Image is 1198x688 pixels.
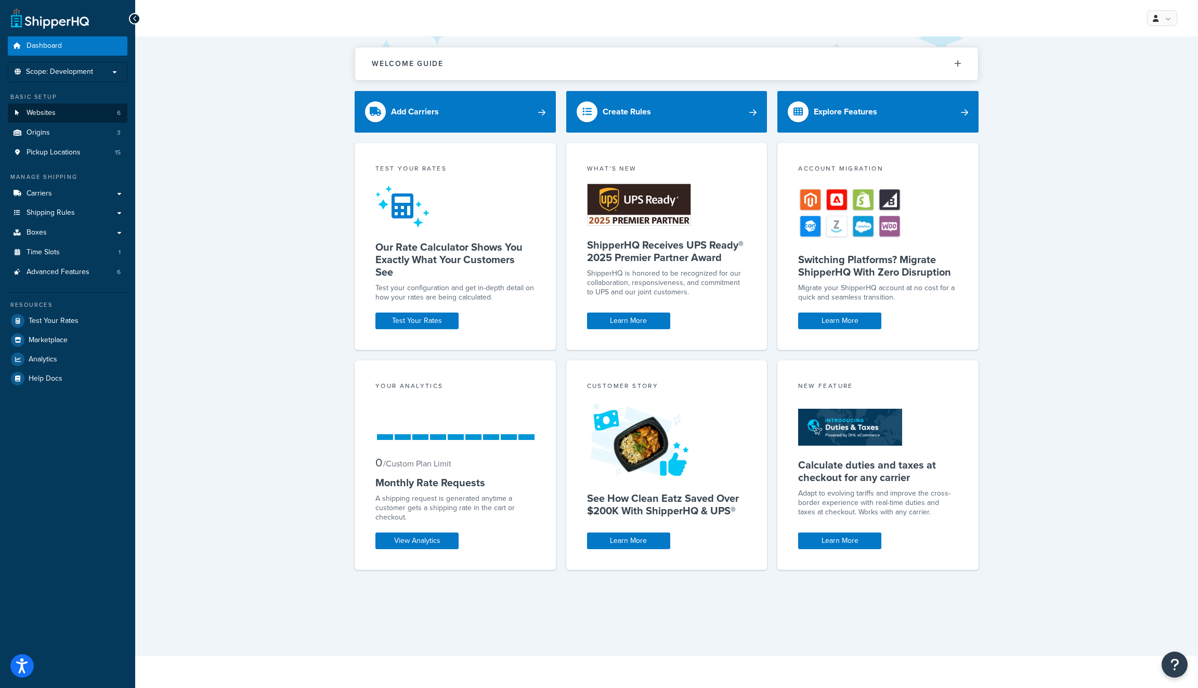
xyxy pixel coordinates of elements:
[27,228,47,237] span: Boxes
[587,533,670,549] a: Learn More
[8,369,127,388] a: Help Docs
[8,143,127,162] a: Pickup Locations15
[383,458,451,470] small: / Custom Plan Limit
[27,268,89,277] span: Advanced Features
[375,454,382,471] span: 0
[29,355,57,364] span: Analytics
[8,36,127,56] a: Dashboard
[587,381,747,393] div: Customer Story
[8,263,127,282] a: Advanced Features6
[777,91,979,133] a: Explore Features
[27,128,50,137] span: Origins
[587,269,747,297] p: ShipperHQ is honored to be recognized for our collaboration, responsiveness, and commitment to UP...
[798,533,881,549] a: Learn More
[8,173,127,181] div: Manage Shipping
[798,283,958,302] div: Migrate your ShipperHQ account at no cost for a quick and seamless transition.
[814,105,877,119] div: Explore Features
[8,331,127,349] a: Marketplace
[375,164,535,176] div: Test your rates
[375,283,535,302] div: Test your configuration and get in-depth detail on how your rates are being calculated.
[375,313,459,329] a: Test Your Rates
[8,223,127,242] a: Boxes
[29,336,68,345] span: Marketplace
[27,189,52,198] span: Carriers
[27,209,75,217] span: Shipping Rules
[375,494,535,522] div: A shipping request is generated anytime a customer gets a shipping rate in the cart or checkout.
[355,47,978,80] button: Welcome Guide
[117,128,121,137] span: 3
[8,103,127,123] li: Websites
[375,381,535,393] div: Your Analytics
[798,489,958,517] p: Adapt to evolving tariffs and improve the cross-border experience with real-time duties and taxes...
[29,317,79,326] span: Test Your Rates
[8,123,127,142] a: Origins3
[372,60,444,68] h2: Welcome Guide
[8,350,127,369] a: Analytics
[26,68,93,76] span: Scope: Development
[27,148,81,157] span: Pickup Locations
[375,533,459,549] a: View Analytics
[8,123,127,142] li: Origins
[27,42,62,50] span: Dashboard
[391,105,439,119] div: Add Carriers
[8,301,127,309] div: Resources
[8,143,127,162] li: Pickup Locations
[27,109,56,118] span: Websites
[798,381,958,393] div: New Feature
[119,248,121,257] span: 1
[587,239,747,264] h5: ShipperHQ Receives UPS Ready® 2025 Premier Partner Award
[8,184,127,203] a: Carriers
[587,492,747,517] h5: See How Clean Eatz Saved Over $200K With ShipperHQ & UPS®
[1162,652,1188,678] button: Open Resource Center
[8,311,127,330] a: Test Your Rates
[117,109,121,118] span: 6
[8,93,127,101] div: Basic Setup
[8,263,127,282] li: Advanced Features
[587,313,670,329] a: Learn More
[375,476,535,489] h5: Monthly Rate Requests
[375,241,535,278] h5: Our Rate Calculator Shows You Exactly What Your Customers See
[798,164,958,176] div: Account Migration
[117,268,121,277] span: 6
[587,164,747,176] div: What's New
[29,374,62,383] span: Help Docs
[8,203,127,223] a: Shipping Rules
[115,148,121,157] span: 15
[8,243,127,262] li: Time Slots
[27,248,60,257] span: Time Slots
[798,313,881,329] a: Learn More
[798,253,958,278] h5: Switching Platforms? Migrate ShipperHQ With Zero Disruption
[355,91,556,133] a: Add Carriers
[8,243,127,262] a: Time Slots1
[566,91,767,133] a: Create Rules
[798,459,958,484] h5: Calculate duties and taxes at checkout for any carrier
[603,105,651,119] div: Create Rules
[8,103,127,123] a: Websites6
